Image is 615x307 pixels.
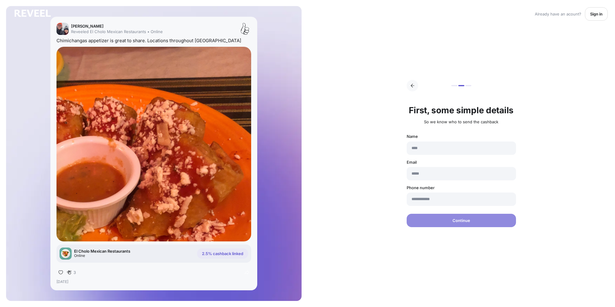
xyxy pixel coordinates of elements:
[56,280,251,284] p: [DATE]
[74,249,130,254] p: El Cholo Mexican Restaurants
[407,214,516,227] button: Continue
[71,29,163,34] p: Reveeled El Cholo Mexican Restaurants • Online
[56,38,241,44] p: Chimichangas appetizer is great to share. Locations throughout [GEOGRAPHIC_DATA]
[74,254,130,258] p: Online
[407,134,516,139] p: Name
[407,119,516,124] p: So we know who to send the cashback
[407,185,516,190] p: Phone number
[407,160,516,165] p: Email
[202,251,243,256] p: 2.5% cashback linked
[73,270,76,275] p: 3
[453,218,470,223] p: Continue
[197,248,248,259] button: 2.5% cashback linked
[590,12,603,16] p: Sign in
[71,24,163,29] p: [PERSON_NAME]
[407,106,516,114] h3: First, some simple details
[585,7,608,21] button: Sign in
[535,12,581,16] p: Already have an acount?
